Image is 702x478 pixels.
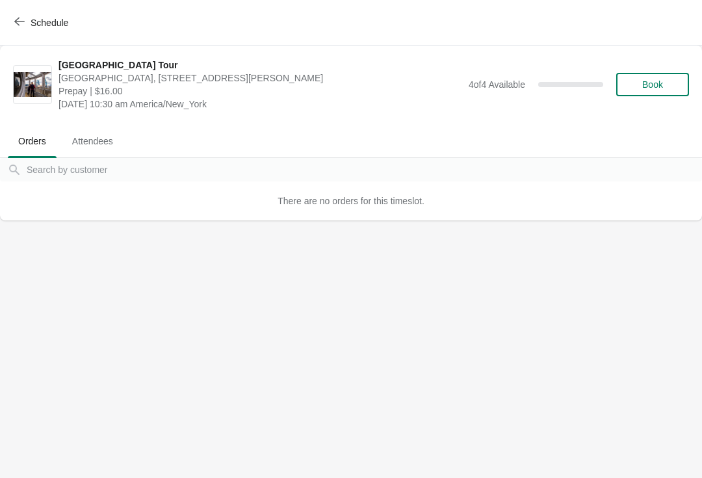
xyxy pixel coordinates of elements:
[31,18,68,28] span: Schedule
[58,98,462,111] span: [DATE] 10:30 am America/New_York
[616,73,689,96] button: Book
[58,59,462,72] span: [GEOGRAPHIC_DATA] Tour
[14,72,51,98] img: City Hall Tower Tour
[62,129,123,153] span: Attendees
[469,79,525,90] span: 4 of 4 Available
[642,79,663,90] span: Book
[8,129,57,153] span: Orders
[58,72,462,85] span: [GEOGRAPHIC_DATA], [STREET_ADDRESS][PERSON_NAME]
[58,85,462,98] span: Prepay | $16.00
[6,11,79,34] button: Schedule
[278,196,424,206] span: There are no orders for this timeslot.
[26,158,702,181] input: Search by customer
